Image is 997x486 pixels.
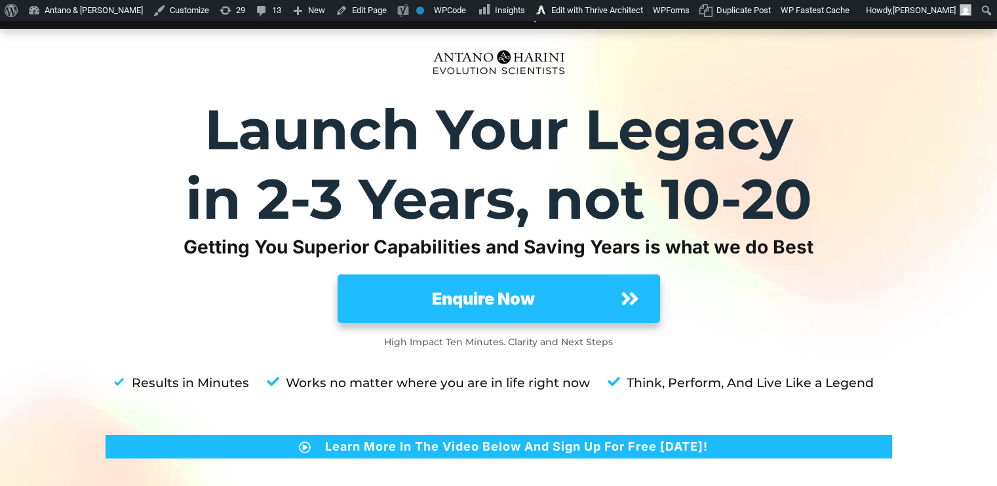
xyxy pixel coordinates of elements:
[186,165,812,233] strong: in 2-3 Years, not 10-20
[286,375,590,390] strong: Works no matter where you are in life right now
[338,274,660,323] a: Enquire Now
[205,96,793,163] strong: Launch Your Legacy
[325,439,708,453] strong: Learn More In The Video Below And Sign Up For Free [DATE]!
[627,375,874,390] strong: Think, Perform, And Live Like a Legend
[495,5,525,15] span: Insights
[427,43,571,82] img: Evolution-Scientist (2)
[416,7,424,14] div: No index
[184,236,813,258] strong: Getting You Superior Capabilities and Saving Years is what we do Best
[132,375,249,390] strong: Results in Minutes
[432,289,535,308] strong: Enquire Now
[384,336,613,348] strong: High Impact Ten Minutes. Clarity and Next Steps
[893,5,956,15] span: [PERSON_NAME]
